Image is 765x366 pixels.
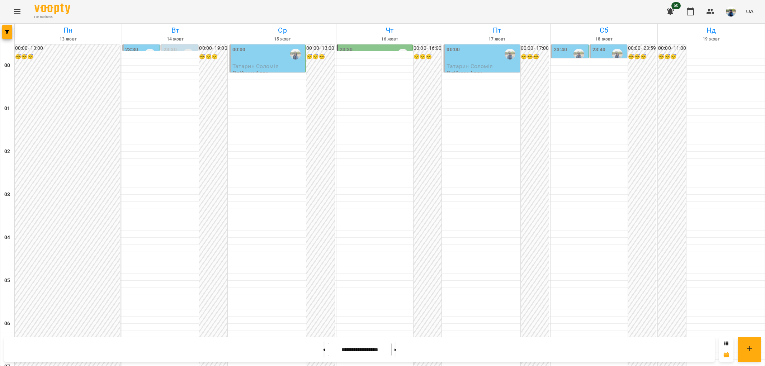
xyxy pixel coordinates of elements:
[15,44,120,52] h6: 00:00 - 13:00
[232,46,246,54] label: 00:00
[4,62,10,70] h6: 00
[199,44,227,52] h6: 00:00 - 19:00
[34,15,70,19] span: For Business
[290,49,301,60] img: Олійник Алла
[16,25,121,36] h6: Пн
[232,63,279,70] span: Татарин Соломія
[4,277,10,285] h6: 05
[659,25,764,36] h6: Нд
[340,46,353,54] label: 23:30
[444,36,549,43] h6: 17 жовт
[15,53,120,61] h6: 😴😴😴
[230,25,335,36] h6: Ср
[521,44,549,52] h6: 00:00 - 17:00
[145,49,155,60] img: Олійник Алла
[552,25,656,36] h6: Сб
[447,70,483,76] p: Олійник Алла
[337,25,442,36] h6: Чт
[726,6,736,16] img: 79bf113477beb734b35379532aeced2e.jpg
[4,148,10,156] h6: 02
[554,46,567,54] label: 23:40
[743,5,756,18] button: UA
[16,36,121,43] h6: 13 жовт
[232,70,269,76] p: Олійник Алла
[659,36,764,43] h6: 19 жовт
[552,36,656,43] h6: 18 жовт
[592,46,606,54] label: 23:40
[671,2,681,9] span: 50
[4,234,10,242] h6: 04
[573,49,584,60] img: Олійник Алла
[9,3,26,20] button: Menu
[230,36,335,43] h6: 15 жовт
[397,49,408,60] img: Олійник Алла
[183,49,194,60] img: Олійник Алла
[125,46,138,54] label: 23:30
[444,25,549,36] h6: Пт
[746,8,754,15] span: UA
[658,53,686,61] h6: 😴😴😴
[628,44,656,52] h6: 00:00 - 23:59
[521,53,549,61] h6: 😴😴😴
[612,49,623,60] img: Олійник Алла
[658,44,686,52] h6: 00:00 - 11:00
[4,320,10,328] h6: 06
[4,105,10,113] h6: 01
[34,4,70,14] img: Voopty Logo
[306,53,334,61] h6: 😴😴😴
[199,53,227,61] h6: 😴😴😴
[4,191,10,199] h6: 03
[505,49,515,60] img: Олійник Алла
[414,44,441,52] h6: 00:00 - 16:00
[306,44,334,52] h6: 00:00 - 13:00
[628,53,656,61] h6: 😴😴😴
[447,63,493,70] span: Татарин Соломія
[447,46,460,54] label: 00:00
[123,25,228,36] h6: Вт
[414,53,441,61] h6: 😴😴😴
[337,36,442,43] h6: 16 жовт
[123,36,228,43] h6: 14 жовт
[164,46,177,54] label: 23:30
